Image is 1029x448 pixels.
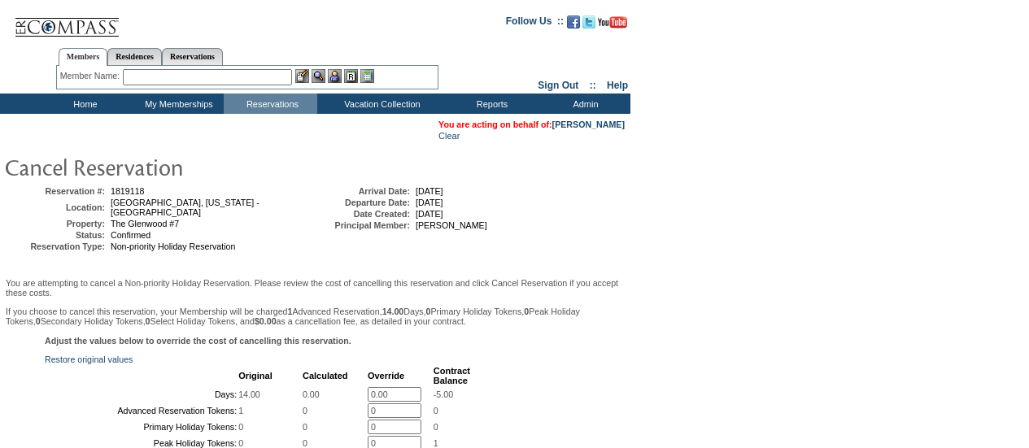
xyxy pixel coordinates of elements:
[130,94,224,114] td: My Memberships
[7,219,105,228] td: Property:
[312,220,410,230] td: Principal Member:
[36,316,41,326] b: 0
[45,354,133,364] a: Restore original values
[416,186,443,196] span: [DATE]
[312,186,410,196] td: Arrival Date:
[255,316,277,326] b: $0.00
[582,20,595,30] a: Follow us on Twitter
[6,278,625,298] p: You are attempting to cancel a Non-priority Holiday Reservation. Please review the cost of cancel...
[607,80,628,91] a: Help
[438,131,460,141] a: Clear
[524,307,529,316] b: 0
[46,387,237,402] td: Days:
[295,69,309,83] img: b_edit.gif
[59,48,108,66] a: Members
[45,336,351,346] b: Adjust the values below to override the cost of cancelling this reservation.
[303,389,320,399] span: 0.00
[288,307,293,316] b: 1
[111,219,179,228] span: The Glenwood #7
[238,406,243,415] span: 1
[416,209,443,219] span: [DATE]
[434,438,438,448] span: 1
[7,230,105,240] td: Status:
[146,316,150,326] b: 0
[312,198,410,207] td: Departure Date:
[4,150,329,183] img: pgTtlCancelRes.gif
[537,94,630,114] td: Admin
[312,69,325,83] img: View
[567,15,580,28] img: Become our fan on Facebook
[111,241,235,251] span: Non-priority Holiday Reservation
[434,389,453,399] span: -5.00
[416,198,443,207] span: [DATE]
[360,69,374,83] img: b_calculator.gif
[317,94,443,114] td: Vacation Collection
[303,371,348,381] b: Calculated
[438,120,625,129] span: You are acting on behalf of:
[506,14,564,33] td: Follow Us ::
[7,198,105,217] td: Location:
[312,209,410,219] td: Date Created:
[426,307,431,316] b: 0
[46,420,237,434] td: Primary Holiday Tokens:
[107,48,162,65] a: Residences
[416,220,487,230] span: [PERSON_NAME]
[238,422,243,432] span: 0
[7,186,105,196] td: Reservation #:
[238,438,243,448] span: 0
[14,4,120,37] img: Compass Home
[598,16,627,28] img: Subscribe to our YouTube Channel
[434,366,470,385] b: Contract Balance
[60,69,123,83] div: Member Name:
[598,20,627,30] a: Subscribe to our YouTube Channel
[111,230,150,240] span: Confirmed
[238,389,260,399] span: 14.00
[7,241,105,251] td: Reservation Type:
[582,15,595,28] img: Follow us on Twitter
[344,69,358,83] img: Reservations
[37,94,130,114] td: Home
[382,307,404,316] b: 14.00
[303,422,307,432] span: 0
[434,422,438,432] span: 0
[328,69,342,83] img: Impersonate
[46,403,237,418] td: Advanced Reservation Tokens:
[590,80,596,91] span: ::
[303,406,307,415] span: 0
[434,406,438,415] span: 0
[538,80,578,91] a: Sign Out
[224,94,317,114] td: Reservations
[6,307,625,326] p: If you choose to cancel this reservation, your Membership will be charged Advanced Reservation, D...
[111,198,259,217] span: [GEOGRAPHIC_DATA], [US_STATE] - [GEOGRAPHIC_DATA]
[111,186,145,196] span: 1819118
[567,20,580,30] a: Become our fan on Facebook
[552,120,625,129] a: [PERSON_NAME]
[303,438,307,448] span: 0
[368,371,404,381] b: Override
[238,371,273,381] b: Original
[162,48,223,65] a: Reservations
[443,94,537,114] td: Reports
